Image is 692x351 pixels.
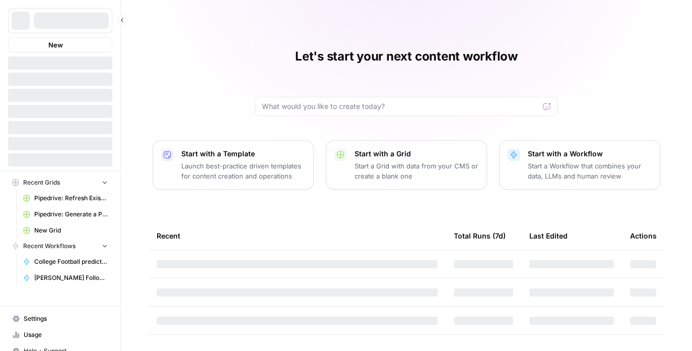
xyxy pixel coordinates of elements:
[528,161,652,181] p: Start a Workflow that combines your data, LLMs and human review
[8,311,112,327] a: Settings
[19,190,112,206] a: Pipedrive: Refresh Existing Content
[295,48,518,65] h1: Let's start your next content workflow
[34,273,108,282] span: [PERSON_NAME] Follow Up
[34,210,108,219] span: Pipedrive: Generate a Page Schema
[8,327,112,343] a: Usage
[19,270,112,286] a: [PERSON_NAME] Follow Up
[48,40,63,50] span: New
[355,149,478,159] p: Start with a Grid
[630,222,657,250] div: Actions
[528,149,652,159] p: Start with a Workflow
[8,175,112,190] button: Recent Grids
[8,239,112,254] button: Recent Workflows
[34,257,108,266] span: College Football prediction
[153,140,314,190] button: Start with a TemplateLaunch best-practice driven templates for content creation and operations
[19,206,112,222] a: Pipedrive: Generate a Page Schema
[181,149,305,159] p: Start with a Template
[499,140,660,190] button: Start with a WorkflowStart a Workflow that combines your data, LLMs and human review
[23,178,60,187] span: Recent Grids
[529,222,568,250] div: Last Edited
[326,140,487,190] button: Start with a GridStart a Grid with data from your CMS or create a blank one
[34,226,108,235] span: New Grid
[262,101,539,111] input: What would you like to create today?
[157,222,438,250] div: Recent
[355,161,478,181] p: Start a Grid with data from your CMS or create a blank one
[8,37,112,52] button: New
[19,222,112,239] a: New Grid
[24,330,108,339] span: Usage
[454,222,506,250] div: Total Runs (7d)
[24,314,108,323] span: Settings
[19,254,112,270] a: College Football prediction
[34,194,108,203] span: Pipedrive: Refresh Existing Content
[23,242,76,251] span: Recent Workflows
[181,161,305,181] p: Launch best-practice driven templates for content creation and operations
